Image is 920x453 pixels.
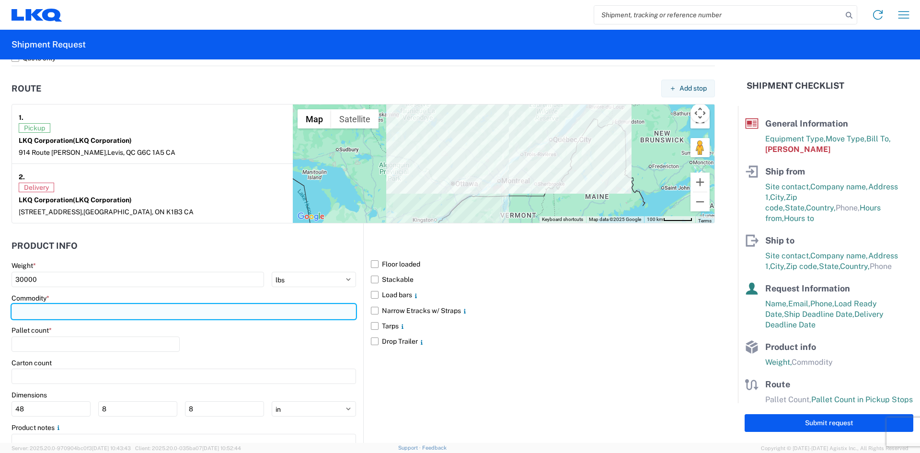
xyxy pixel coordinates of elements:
[690,173,710,192] button: Zoom in
[788,299,810,308] span: Email,
[19,137,132,144] strong: LKQ Corporation
[92,445,131,451] span: [DATE] 10:43:43
[11,261,36,270] label: Weight
[765,235,794,245] span: Ship to
[786,262,819,271] span: Zip code,
[792,358,833,367] span: Commodity
[765,395,811,404] span: Pallet Count,
[784,310,854,319] span: Ship Deadline Date,
[765,395,913,415] span: Pallet Count in Pickup Stops equals Pallet Count in delivery stops
[19,111,23,123] strong: 1.
[202,445,241,451] span: [DATE] 10:52:44
[135,445,241,451] span: Client: 2025.20.0-035ba07
[73,137,132,144] span: (LKQ Corporation)
[826,134,866,143] span: Move Type,
[784,214,814,223] span: Hours to
[819,262,840,271] span: State,
[11,401,91,417] input: L
[73,196,132,204] span: (LKQ Corporation)
[647,217,663,222] span: 100 km
[295,210,327,223] img: Google
[11,294,49,302] label: Commodity
[770,193,786,202] span: City,
[298,109,331,128] button: Show street map
[698,218,712,223] a: Terms
[644,216,695,223] button: Map Scale: 100 km per 57 pixels
[19,196,132,204] strong: LKQ Corporation
[371,287,715,302] label: Load bars
[422,445,447,451] a: Feedback
[765,166,805,176] span: Ship from
[661,80,715,97] button: Add stop
[542,216,583,223] button: Keyboard shortcuts
[19,183,54,192] span: Delivery
[295,210,327,223] a: Open this area in Google Maps (opens a new window)
[19,171,25,183] strong: 2.
[765,251,810,260] span: Site contact,
[765,134,826,143] span: Equipment Type,
[371,303,715,318] label: Narrow Etracks w/ Straps
[185,401,264,417] input: H
[398,445,422,451] a: Support
[371,318,715,334] label: Tarps
[747,80,844,92] h2: Shipment Checklist
[19,208,83,216] span: [STREET_ADDRESS],
[765,342,816,352] span: Product info
[765,118,848,128] span: General Information
[765,283,850,293] span: Request Information
[745,414,913,432] button: Submit request
[371,256,715,272] label: Floor loaded
[765,358,792,367] span: Weight,
[810,299,834,308] span: Phone,
[11,391,47,399] label: Dimensions
[806,203,836,212] span: Country,
[690,104,710,123] button: Map camera controls
[11,241,78,251] h2: Product Info
[765,299,788,308] span: Name,
[11,359,52,367] label: Carton count
[810,182,868,191] span: Company name,
[11,445,131,451] span: Server: 2025.20.0-970904bc0f3
[19,149,107,156] span: 914 Route [PERSON_NAME],
[107,149,175,156] span: Levis, QC G6C 1A5 CA
[371,334,715,349] label: Drop Trailer
[594,6,842,24] input: Shipment, tracking or reference number
[690,138,710,157] button: Drag Pegman onto the map to open Street View
[371,272,715,287] label: Stackable
[836,203,860,212] span: Phone,
[765,379,790,389] span: Route
[765,182,810,191] span: Site contact,
[19,123,50,133] span: Pickup
[765,145,830,154] span: [PERSON_NAME]
[810,251,868,260] span: Company name,
[11,423,62,432] label: Product notes
[870,262,892,271] span: Phone
[690,192,710,211] button: Zoom out
[11,326,52,335] label: Pallet count
[785,203,806,212] span: State,
[11,39,86,50] h2: Shipment Request
[866,134,891,143] span: Bill To,
[761,444,908,453] span: Copyright © [DATE]-[DATE] Agistix Inc., All Rights Reserved
[770,262,786,271] span: City,
[83,208,194,216] span: [GEOGRAPHIC_DATA], ON K1B3 CA
[840,262,870,271] span: Country,
[679,84,707,93] span: Add stop
[98,401,177,417] input: W
[331,109,379,128] button: Show satellite imagery
[11,84,41,93] h2: Route
[589,217,641,222] span: Map data ©2025 Google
